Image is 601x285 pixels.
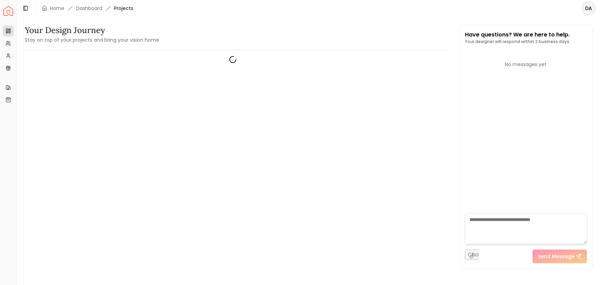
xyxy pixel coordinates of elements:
[42,5,133,12] nav: breadcrumb
[465,39,570,44] p: Your designer will respond within 2 business days.
[465,31,570,39] p: Have questions? We are here to help.
[76,5,102,12] a: Dashboard
[25,36,159,43] small: Stay on top of your projects and bring your vision home
[114,5,133,12] span: Projects
[50,5,64,12] a: Home
[465,61,587,68] div: No messages yet
[25,25,159,36] h3: Your Design Journey
[582,2,595,14] span: DA
[3,6,13,16] img: Spacejoy Logo
[3,6,13,16] a: Spacejoy
[582,1,595,15] button: DA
